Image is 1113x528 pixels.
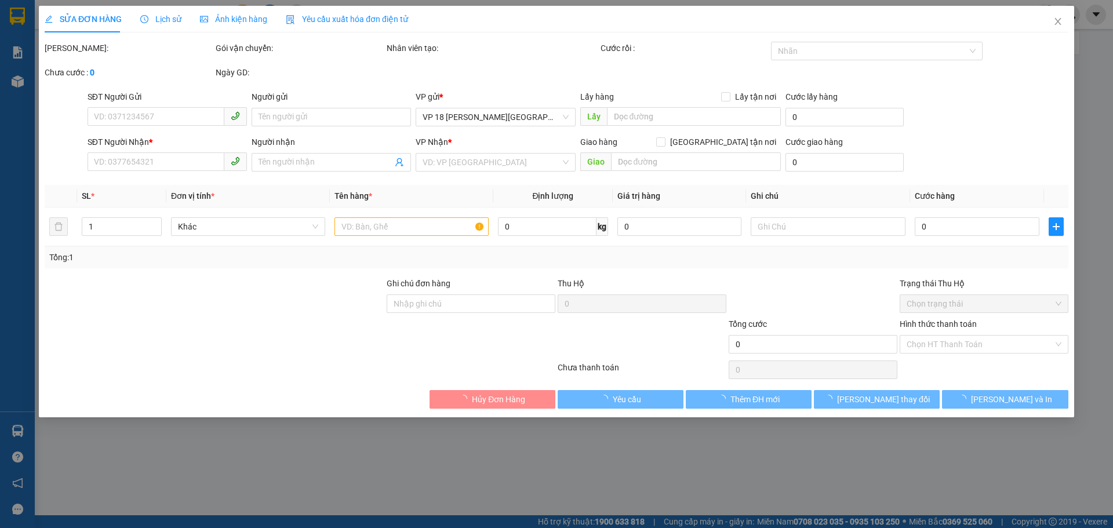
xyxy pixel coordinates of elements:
[943,390,1068,409] button: [PERSON_NAME] và In
[971,393,1052,406] span: [PERSON_NAME] và In
[45,15,53,23] span: edit
[580,152,611,171] span: Giao
[231,111,240,121] span: phone
[580,107,607,126] span: Lấy
[556,361,728,381] div: Chưa thanh toán
[416,137,449,147] span: VP Nhận
[785,92,838,101] label: Cước lấy hàng
[82,191,91,201] span: SL
[718,395,730,403] span: loading
[49,217,68,236] button: delete
[334,217,489,236] input: VD: Bàn, Ghế
[915,191,955,201] span: Cước hàng
[88,90,247,103] div: SĐT Người Gửi
[613,393,641,406] span: Yêu cầu
[730,90,781,103] span: Lấy tận nơi
[216,66,384,79] div: Ngày GD:
[178,218,318,235] span: Khác
[580,137,617,147] span: Giao hàng
[1042,6,1074,38] button: Close
[140,14,181,24] span: Lịch sử
[751,217,905,236] input: Ghi Chú
[601,42,769,54] div: Cước rồi :
[596,217,608,236] span: kg
[430,390,555,409] button: Hủy Đơn Hàng
[216,42,384,54] div: Gói vận chuyển:
[286,15,295,24] img: icon
[837,393,930,406] span: [PERSON_NAME] thay đổi
[45,42,213,54] div: [PERSON_NAME]:
[252,136,411,148] div: Người nhận
[900,319,977,329] label: Hình thức thanh toán
[1053,17,1063,26] span: close
[286,14,408,24] span: Yêu cầu xuất hóa đơn điện tử
[785,137,843,147] label: Cước giao hàng
[785,108,904,126] input: Cước lấy hàng
[334,191,372,201] span: Tên hàng
[1049,217,1064,236] button: plus
[617,191,660,201] span: Giá trị hàng
[387,294,555,313] input: Ghi chú đơn hàng
[958,395,971,403] span: loading
[387,279,450,288] label: Ghi chú đơn hàng
[558,279,584,288] span: Thu Hộ
[900,277,1068,290] div: Trạng thái Thu Hộ
[200,14,267,24] span: Ảnh kiện hàng
[729,319,767,329] span: Tổng cước
[533,191,574,201] span: Định lượng
[1049,222,1063,231] span: plus
[824,395,837,403] span: loading
[558,390,683,409] button: Yêu cầu
[611,152,781,171] input: Dọc đường
[88,136,247,148] div: SĐT Người Nhận
[747,185,910,207] th: Ghi chú
[814,390,940,409] button: [PERSON_NAME] thay đổi
[231,156,240,166] span: phone
[459,395,472,403] span: loading
[686,390,812,409] button: Thêm ĐH mới
[200,15,208,23] span: picture
[395,158,405,167] span: user-add
[665,136,781,148] span: [GEOGRAPHIC_DATA] tận nơi
[423,108,569,126] span: VP 18 Nguyễn Thái Bình - Quận 1
[387,42,598,54] div: Nhân viên tạo:
[416,90,576,103] div: VP gửi
[171,191,214,201] span: Đơn vị tính
[730,393,780,406] span: Thêm ĐH mới
[90,68,94,77] b: 0
[140,15,148,23] span: clock-circle
[45,66,213,79] div: Chưa cước :
[907,295,1061,312] span: Chọn trạng thái
[45,14,122,24] span: SỬA ĐƠN HÀNG
[580,92,614,101] span: Lấy hàng
[607,107,781,126] input: Dọc đường
[785,153,904,172] input: Cước giao hàng
[252,90,411,103] div: Người gửi
[600,395,613,403] span: loading
[472,393,525,406] span: Hủy Đơn Hàng
[49,251,430,264] div: Tổng: 1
